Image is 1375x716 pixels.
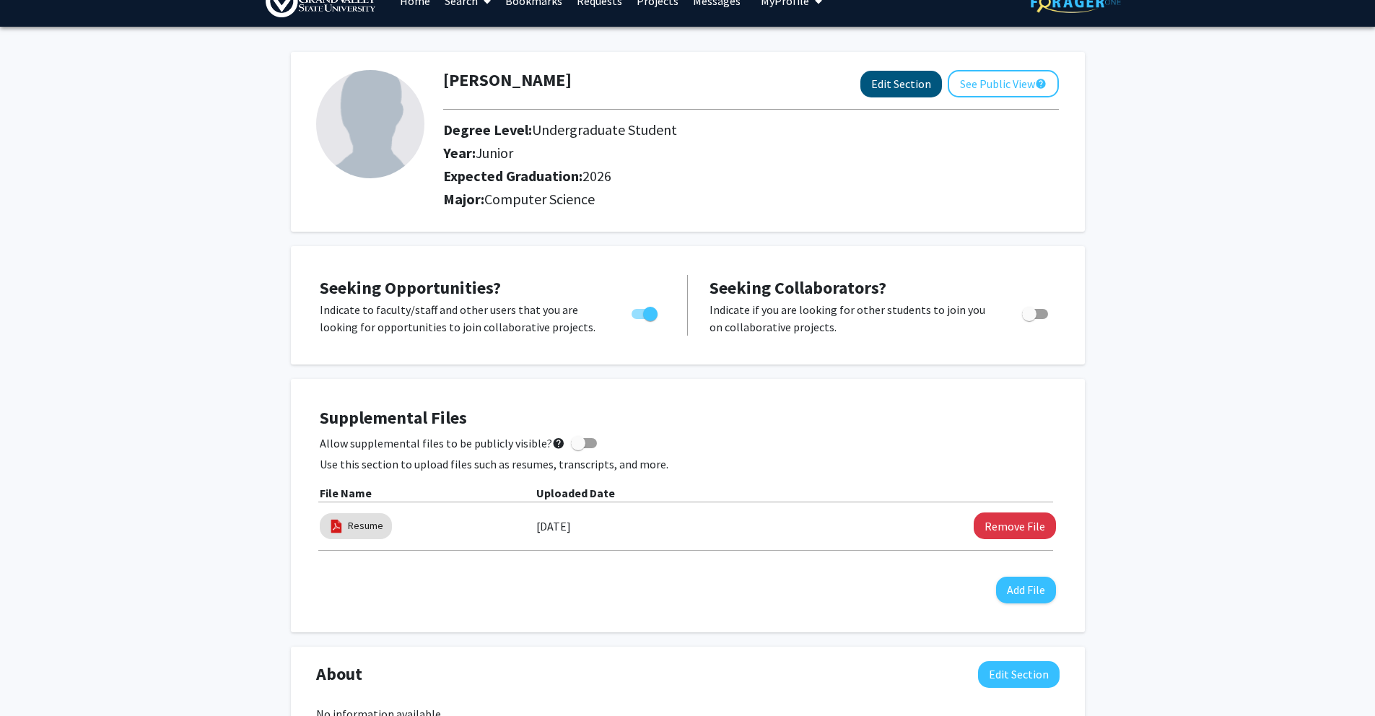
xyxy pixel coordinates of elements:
[443,144,959,162] h2: Year:
[532,121,677,139] span: Undergraduate Student
[710,276,886,299] span: Seeking Collaborators?
[582,167,611,185] span: 2026
[1016,301,1056,323] div: Toggle
[443,191,1059,208] h2: Major:
[320,276,501,299] span: Seeking Opportunities?
[316,661,362,687] span: About
[476,144,513,162] span: Junior
[348,518,383,533] a: Resume
[320,455,1056,473] p: Use this section to upload files such as resumes, transcripts, and more.
[443,70,572,91] h1: [PERSON_NAME]
[320,435,565,452] span: Allow supplemental files to be publicly visible?
[996,577,1056,603] button: Add File
[320,301,604,336] p: Indicate to faculty/staff and other users that you are looking for opportunities to join collabor...
[316,70,424,178] img: Profile Picture
[443,167,959,185] h2: Expected Graduation:
[552,435,565,452] mat-icon: help
[1035,75,1047,92] mat-icon: help
[320,408,1056,429] h4: Supplemental Files
[320,486,372,500] b: File Name
[536,486,615,500] b: Uploaded Date
[443,121,959,139] h2: Degree Level:
[328,518,344,534] img: pdf_icon.png
[626,301,665,323] div: Toggle
[536,514,571,538] label: [DATE]
[948,70,1059,97] button: See Public View
[11,651,61,705] iframe: Chat
[978,661,1060,688] button: Edit About
[484,190,595,208] span: Computer Science
[710,301,995,336] p: Indicate if you are looking for other students to join you on collaborative projects.
[860,71,942,97] button: Edit Section
[974,512,1056,539] button: Remove Resume File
